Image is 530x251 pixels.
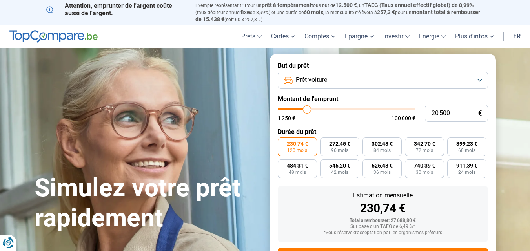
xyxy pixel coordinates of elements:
span: 272,45 € [329,141,350,146]
span: 626,48 € [372,163,393,168]
span: 484,31 € [287,163,308,168]
img: TopCompare [9,30,98,43]
div: Total à rembourser: 27 688,80 € [284,218,482,224]
label: But du prêt [278,62,488,69]
span: 399,23 € [456,141,477,146]
span: 12.500 € [335,2,357,8]
span: 545,20 € [329,163,350,168]
button: Prêt voiture [278,72,488,89]
span: montant total à rembourser de 15.438 € [195,9,480,22]
span: 84 mois [373,148,391,153]
span: 42 mois [331,170,348,175]
span: 911,39 € [456,163,477,168]
span: 257,3 € [377,9,395,15]
span: prêt à tempérament [262,2,311,8]
h1: Simulez votre prêt rapidement [35,173,260,233]
span: 96 mois [331,148,348,153]
p: Attention, emprunter de l'argent coûte aussi de l'argent. [46,2,186,17]
span: € [478,110,482,117]
span: 36 mois [373,170,391,175]
span: 48 mois [289,170,306,175]
span: fixe [240,9,250,15]
div: Sur base d'un TAEG de 6,49 %* [284,224,482,229]
span: 740,39 € [414,163,435,168]
a: Comptes [300,25,340,48]
div: Estimation mensuelle [284,192,482,199]
span: 120 mois [287,148,307,153]
span: 100 000 € [392,116,415,121]
span: 302,48 € [372,141,393,146]
a: Cartes [266,25,300,48]
span: Prêt voiture [296,76,327,84]
a: Prêts [237,25,266,48]
div: *Sous réserve d'acceptation par les organismes prêteurs [284,230,482,236]
a: Énergie [414,25,450,48]
p: Exemple représentatif : Pour un tous but de , un (taux débiteur annuel de 8,99%) et une durée de ... [195,2,484,23]
a: Plus d'infos [450,25,499,48]
span: 30 mois [416,170,433,175]
span: 60 mois [304,9,323,15]
span: 230,74 € [287,141,308,146]
span: 72 mois [416,148,433,153]
span: 24 mois [458,170,475,175]
label: Montant de l'emprunt [278,95,488,103]
label: Durée du prêt [278,128,488,135]
div: 230,74 € [284,202,482,214]
span: TAEG (Taux annuel effectif global) de 8,99% [364,2,474,8]
span: 342,70 € [414,141,435,146]
a: Investir [379,25,414,48]
span: 1 250 € [278,116,295,121]
a: fr [508,25,525,48]
span: 60 mois [458,148,475,153]
a: Épargne [340,25,379,48]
